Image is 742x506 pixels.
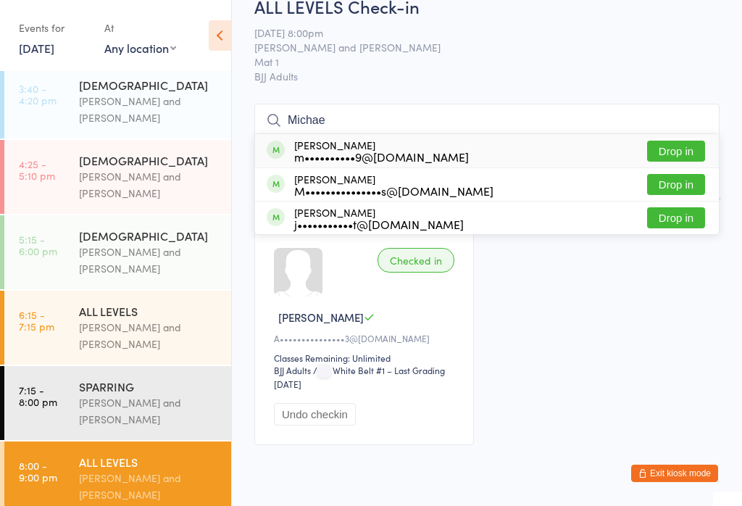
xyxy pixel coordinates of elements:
[79,244,219,277] div: [PERSON_NAME] and [PERSON_NAME]
[294,151,469,162] div: m••••••••••9@[DOMAIN_NAME]
[19,158,55,181] time: 4:25 - 5:10 pm
[79,394,219,428] div: [PERSON_NAME] and [PERSON_NAME]
[79,470,219,503] div: [PERSON_NAME] and [PERSON_NAME]
[274,364,445,390] span: / White Belt #1 – Last Grading [DATE]
[104,16,176,40] div: At
[79,77,219,93] div: [DEMOGRAPHIC_DATA]
[4,291,231,365] a: 6:15 -7:15 pmALL LEVELS[PERSON_NAME] and [PERSON_NAME]
[274,364,311,376] div: BJJ Adults
[79,228,219,244] div: [DEMOGRAPHIC_DATA]
[4,366,231,440] a: 7:15 -8:00 pmSPARRING[PERSON_NAME] and [PERSON_NAME]
[647,174,705,195] button: Drop in
[4,140,231,214] a: 4:25 -5:10 pm[DEMOGRAPHIC_DATA][PERSON_NAME] and [PERSON_NAME]
[274,403,356,426] button: Undo checkin
[294,139,469,162] div: [PERSON_NAME]
[19,460,57,483] time: 8:00 - 9:00 pm
[254,40,697,54] span: [PERSON_NAME] and [PERSON_NAME]
[254,54,697,69] span: Mat 1
[254,104,720,137] input: Search
[79,303,219,319] div: ALL LEVELS
[19,309,54,332] time: 6:15 - 7:15 pm
[294,185,493,196] div: M•••••••••••••••s@[DOMAIN_NAME]
[631,465,718,482] button: Exit kiosk mode
[278,310,364,325] span: [PERSON_NAME]
[4,65,231,138] a: 3:40 -4:20 pm[DEMOGRAPHIC_DATA][PERSON_NAME] and [PERSON_NAME]
[79,152,219,168] div: [DEMOGRAPHIC_DATA]
[104,40,176,56] div: Any location
[647,141,705,162] button: Drop in
[274,352,459,364] div: Classes Remaining: Unlimited
[79,168,219,202] div: [PERSON_NAME] and [PERSON_NAME]
[294,218,464,230] div: j•••••••••••t@[DOMAIN_NAME]
[254,25,697,40] span: [DATE] 8:00pm
[294,173,493,196] div: [PERSON_NAME]
[254,69,720,83] span: BJJ Adults
[647,207,705,228] button: Drop in
[19,384,57,407] time: 7:15 - 8:00 pm
[274,332,459,344] div: A•••••••••••••••3@[DOMAIN_NAME]
[19,83,57,106] time: 3:40 - 4:20 pm
[4,215,231,289] a: 5:15 -6:00 pm[DEMOGRAPHIC_DATA][PERSON_NAME] and [PERSON_NAME]
[79,378,219,394] div: SPARRING
[294,207,464,230] div: [PERSON_NAME]
[19,233,57,257] time: 5:15 - 6:00 pm
[79,319,219,352] div: [PERSON_NAME] and [PERSON_NAME]
[19,40,54,56] a: [DATE]
[19,16,90,40] div: Events for
[79,93,219,126] div: [PERSON_NAME] and [PERSON_NAME]
[378,248,454,273] div: Checked in
[79,454,219,470] div: ALL LEVELS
